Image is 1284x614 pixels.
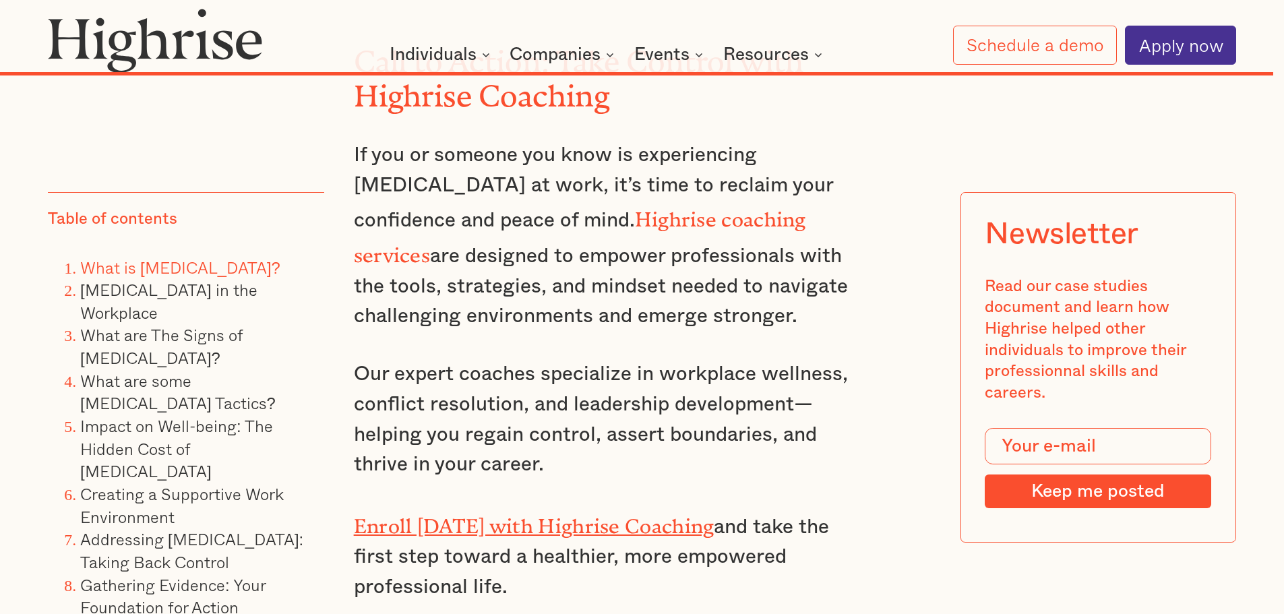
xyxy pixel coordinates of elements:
a: What is [MEDICAL_DATA]? [80,255,280,280]
a: Schedule a demo [953,26,1118,64]
p: Our expert coaches specialize in workplace wellness, conflict resolution, and leadership developm... [354,359,873,480]
div: Companies [510,47,601,63]
div: Events [634,47,690,63]
p: If you or someone you know is experiencing [MEDICAL_DATA] at work, it’s time to reclaim your conf... [354,140,873,332]
a: What are some [MEDICAL_DATA] Tactics? [80,368,276,416]
a: [MEDICAL_DATA] in the Workplace [80,278,257,326]
div: Read our case studies document and learn how Highrise helped other individuals to improve their p... [985,276,1211,404]
div: Individuals [390,47,494,63]
a: Impact on Well-being: The Hidden Cost of [MEDICAL_DATA] [80,414,273,484]
a: Creating a Supportive Work Environment [80,481,284,529]
div: Companies [510,47,618,63]
input: Your e-mail [985,429,1211,465]
div: Events [634,47,707,63]
div: Resources [723,47,809,63]
div: Table of contents [48,210,177,231]
div: Individuals [390,47,477,63]
a: Addressing [MEDICAL_DATA]: Taking Back Control [80,527,303,575]
a: Enroll [DATE] with Highrise Coaching [354,515,714,528]
input: Keep me posted [985,474,1211,508]
div: Resources [723,47,826,63]
a: What are The Signs of [MEDICAL_DATA]? [80,323,243,371]
a: Apply now [1125,26,1236,65]
strong: Highrise coaching services [354,208,806,257]
img: Highrise logo [48,8,262,73]
form: Modal Form [985,429,1211,508]
p: and take the first step toward a healthier, more empowered professional life. [354,508,873,603]
div: Newsletter [985,217,1138,252]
